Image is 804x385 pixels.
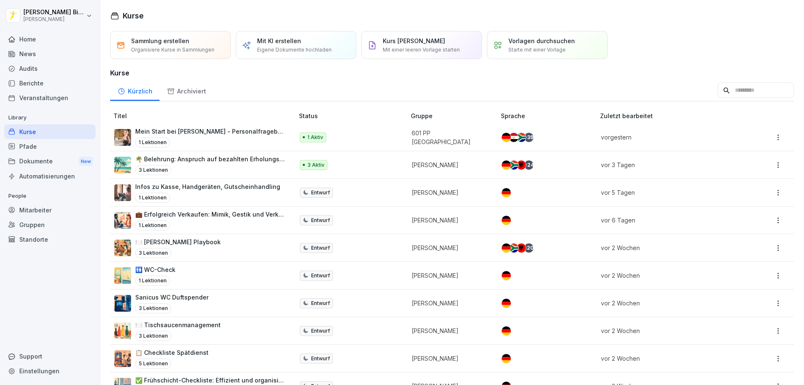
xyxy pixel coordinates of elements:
p: Gruppe [411,111,497,120]
div: Support [4,349,95,364]
p: Status [299,111,407,120]
p: Sammlung erstellen [131,36,189,45]
p: 📋 Checkliste Spätdienst [135,348,209,357]
p: 🍽️ Tischsaucenmanagement [135,320,221,329]
p: [PERSON_NAME] [23,16,85,22]
div: Pfade [4,139,95,154]
p: 🚻 WC-Check [135,265,175,274]
p: 5 Lektionen [135,359,171,369]
img: elhrexh7bm1zs7xeh2a9f3un.png [114,212,131,229]
p: 1 Lektionen [135,220,170,230]
p: vor 6 Tagen [601,216,734,225]
img: l2h2shijmtm51cczhw7odq98.png [114,350,131,367]
img: de.svg [502,271,511,280]
p: vor 2 Wochen [601,299,734,307]
img: exxdyns72dfwd14hebdly3cp.png [114,323,131,339]
a: Audits [4,61,95,76]
p: Entwurf [311,189,330,196]
a: Archiviert [160,80,213,101]
a: Gruppen [4,217,95,232]
h3: Kurse [110,68,794,78]
img: luuqjhkzcakh9ccac2pz09oo.png [114,295,131,312]
p: 🌴 Belehrung: Anspruch auf bezahlten Erholungsurlaub und [PERSON_NAME] [135,155,286,163]
p: [PERSON_NAME] [412,243,487,252]
a: Automatisierungen [4,169,95,183]
a: Kürzlich [110,80,160,101]
img: h2mn30dzzrvbhtu8twl9he0v.png [114,184,131,201]
a: Veranstaltungen [4,90,95,105]
p: 1 Lektionen [135,276,170,286]
a: Home [4,32,95,47]
p: 🍽️ [PERSON_NAME] Playbook [135,238,221,246]
p: Entwurf [311,300,330,307]
p: 3 Lektionen [135,165,171,175]
p: Mit KI erstellen [257,36,301,45]
p: [PERSON_NAME] [412,354,487,363]
a: Berichte [4,76,95,90]
img: fus0lrw6br91euh7ojuq1zn4.png [114,240,131,256]
img: de.svg [502,133,511,142]
img: za.svg [517,133,526,142]
div: New [79,157,93,166]
p: vor 5 Tagen [601,188,734,197]
img: al.svg [517,243,526,253]
p: vor 2 Wochen [601,354,734,363]
p: [PERSON_NAME] [412,216,487,225]
div: Dokumente [4,154,95,169]
p: Eigene Dokumente hochladen [257,46,332,54]
p: vor 2 Wochen [601,326,734,335]
p: Zuletzt bearbeitet [600,111,745,120]
p: Entwurf [311,244,330,252]
a: Mitarbeiter [4,203,95,217]
img: de.svg [502,299,511,308]
p: ✅ Frühschicht-Checkliste: Effizient und organisiert starten [135,376,286,385]
p: [PERSON_NAME] [412,326,487,335]
p: 3 Lektionen [135,248,171,258]
img: de.svg [502,160,511,170]
p: Entwurf [311,217,330,224]
p: Entwurf [311,355,330,362]
p: 3 Lektionen [135,303,171,313]
p: vor 2 Wochen [601,243,734,252]
img: de.svg [502,326,511,336]
a: Standorte [4,232,95,247]
p: [PERSON_NAME] [412,160,487,169]
p: Mit einer leeren Vorlage starten [383,46,460,54]
div: + 39 [524,133,533,142]
img: de.svg [502,354,511,363]
img: de.svg [502,188,511,197]
p: vor 3 Tagen [601,160,734,169]
a: Einstellungen [4,364,95,378]
p: Kurs [PERSON_NAME] [383,36,445,45]
p: [PERSON_NAME] [412,271,487,280]
p: People [4,189,95,203]
img: za.svg [509,243,518,253]
p: Library [4,111,95,124]
p: Entwurf [311,272,330,279]
img: eg.svg [509,133,518,142]
p: Infos zu Kasse, Handgeräten, Gutscheinhandling [135,182,280,191]
div: + 20 [524,243,533,253]
a: News [4,47,95,61]
p: 1 Lektionen [135,193,170,203]
h1: Kurse [123,10,144,21]
p: 601 PP [GEOGRAPHIC_DATA] [412,129,487,146]
p: [PERSON_NAME] [412,299,487,307]
p: 3 Lektionen [135,331,171,341]
p: Titel [113,111,296,120]
p: Mein Start bei [PERSON_NAME] - Personalfragebogen [135,127,286,136]
p: vor 2 Wochen [601,271,734,280]
p: Starte mit einer Vorlage [508,46,566,54]
a: Kurse [4,124,95,139]
p: 💼 Erfolgreich Verkaufen: Mimik, Gestik und Verkaufspaare [135,210,286,219]
p: [PERSON_NAME] [412,188,487,197]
